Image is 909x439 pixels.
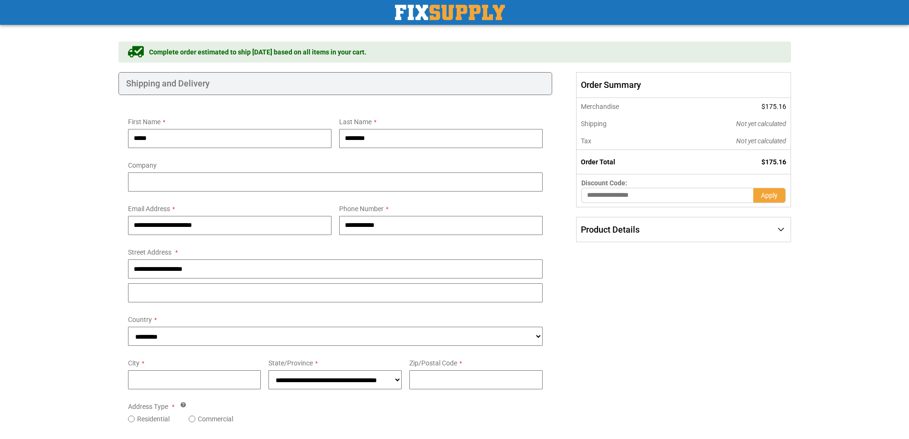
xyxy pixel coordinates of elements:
[581,120,607,128] span: Shipping
[128,161,157,169] span: Company
[736,137,786,145] span: Not yet calculated
[137,414,170,424] label: Residential
[761,103,786,110] span: $175.16
[128,205,170,213] span: Email Address
[581,179,627,187] span: Discount Code:
[149,47,366,57] span: Complete order estimated to ship [DATE] based on all items in your cart.
[753,188,786,203] button: Apply
[395,5,505,20] a: store logo
[736,120,786,128] span: Not yet calculated
[395,5,505,20] img: Fix Industrial Supply
[581,158,615,166] strong: Order Total
[118,72,553,95] div: Shipping and Delivery
[128,316,152,323] span: Country
[268,359,313,367] span: State/Province
[339,118,372,126] span: Last Name
[761,192,778,199] span: Apply
[128,403,168,410] span: Address Type
[128,359,139,367] span: City
[581,225,640,235] span: Product Details
[761,158,786,166] span: $175.16
[577,98,672,115] th: Merchandise
[409,359,457,367] span: Zip/Postal Code
[198,414,233,424] label: Commercial
[577,132,672,150] th: Tax
[339,205,384,213] span: Phone Number
[128,118,160,126] span: First Name
[576,72,791,98] span: Order Summary
[128,248,171,256] span: Street Address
